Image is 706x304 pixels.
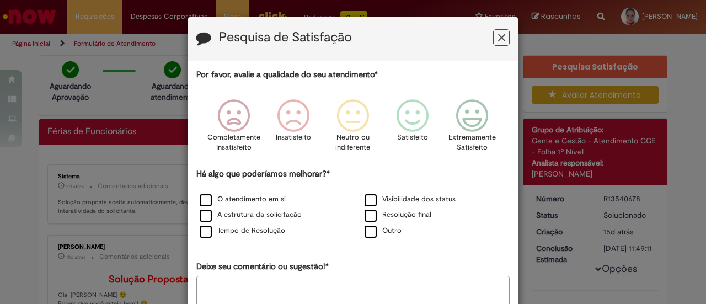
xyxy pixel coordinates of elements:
label: Por favor, avalie a qualidade do seu atendimento* [196,69,378,81]
div: Insatisfeito [265,91,322,167]
p: Extremamente Satisfeito [448,132,496,153]
label: O atendimento em si [200,194,286,205]
p: Insatisfeito [276,132,311,143]
label: Pesquisa de Satisfação [219,30,352,45]
p: Satisfeito [397,132,428,143]
label: Deixe seu comentário ou sugestão!* [196,261,329,273]
label: Resolução final [365,210,431,220]
p: Neutro ou indiferente [333,132,373,153]
div: Completamente Insatisfeito [205,91,261,167]
div: Neutro ou indiferente [325,91,381,167]
p: Completamente Insatisfeito [207,132,260,153]
label: A estrutura da solicitação [200,210,302,220]
div: Há algo que poderíamos melhorar?* [196,168,510,239]
div: Satisfeito [384,91,441,167]
label: Tempo de Resolução [200,226,285,236]
div: Extremamente Satisfeito [444,91,500,167]
label: Visibilidade dos status [365,194,456,205]
label: Outro [365,226,402,236]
